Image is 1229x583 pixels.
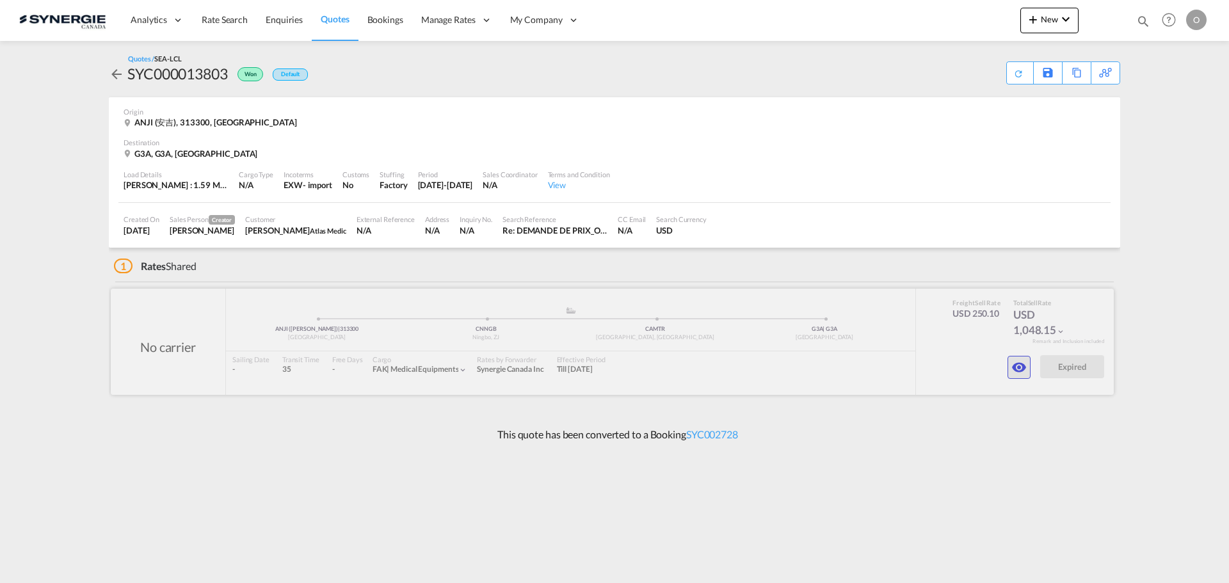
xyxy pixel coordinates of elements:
[124,170,229,179] div: Load Details
[154,54,181,63] span: SEA-LCL
[1058,12,1073,27] md-icon: icon-chevron-down
[170,214,235,225] div: Sales Person
[1158,9,1180,31] span: Help
[380,179,407,191] div: Factory Stuffing
[483,170,537,179] div: Sales Coordinator
[686,428,738,440] a: SYC002728
[124,107,1105,116] div: Origin
[510,13,563,26] span: My Company
[273,68,308,81] div: Default
[418,179,473,191] div: 15 Aug 2025
[502,225,607,236] div: Re: DEMANDE DE PRIX_OCEAN_NINGBO JENIUS POLYMER_FPO-16775_CHINA (#20665) fr：Yarry
[124,225,159,236] div: 5 Aug 2025
[127,63,228,84] div: SYC000013803
[1025,14,1073,24] span: New
[114,259,197,273] div: Shared
[618,225,646,236] div: N/A
[1025,12,1041,27] md-icon: icon-plus 400-fg
[128,54,182,63] div: Quotes /SEA-LCL
[418,170,473,179] div: Period
[1034,62,1062,84] div: Save As Template
[1158,9,1186,32] div: Help
[19,6,106,35] img: 1f56c880d42311ef80fc7dca854c8e59.png
[421,13,476,26] span: Manage Rates
[109,63,127,84] div: icon-arrow-left
[1011,360,1027,375] md-icon: icon-eye
[342,170,369,179] div: Customs
[1020,8,1079,33] button: icon-plus 400-fgNewicon-chevron-down
[124,138,1105,147] div: Destination
[239,170,273,179] div: Cargo Type
[266,14,303,25] span: Enquiries
[548,170,610,179] div: Terms and Condition
[321,13,349,24] span: Quotes
[342,179,369,191] div: No
[141,260,166,272] span: Rates
[618,214,646,224] div: CC Email
[656,214,707,224] div: Search Currency
[131,13,167,26] span: Analytics
[1186,10,1207,30] div: O
[1136,14,1150,28] md-icon: icon-magnify
[134,117,296,127] span: ANJI (安吉), 313300, [GEOGRAPHIC_DATA]
[109,67,124,82] md-icon: icon-arrow-left
[548,179,610,191] div: View
[170,225,235,236] div: Karen Mercier
[124,148,261,159] div: G3A, G3A, Canada
[502,214,607,224] div: Search Reference
[284,179,303,191] div: EXW
[124,116,300,128] div: ANJI (安吉), 313300, China
[310,227,346,235] span: Atlas Medic
[124,179,229,191] div: [PERSON_NAME] : 1.59 MT | Volumetric Wt : 5.00 CBM | Chargeable Wt : 5.00 W/M
[124,214,159,224] div: Created On
[380,170,407,179] div: Stuffing
[656,225,707,236] div: USD
[239,179,273,191] div: N/A
[245,70,260,83] span: Won
[1013,68,1024,79] md-icon: icon-refresh
[209,215,235,225] span: Creator
[425,214,449,224] div: Address
[284,170,332,179] div: Incoterms
[202,14,248,25] span: Rate Search
[114,259,133,273] span: 1
[245,225,346,236] div: Jessie Vigneau
[1013,62,1027,79] div: Quote PDF is not available at this time
[357,214,415,224] div: External Reference
[483,179,537,191] div: N/A
[228,63,266,84] div: Won
[460,214,492,224] div: Inquiry No.
[303,179,332,191] div: - import
[425,225,449,236] div: N/A
[460,225,492,236] div: N/A
[1008,356,1031,379] button: icon-eye
[491,427,738,442] p: This quote has been converted to a Booking
[367,14,403,25] span: Bookings
[245,214,346,224] div: Customer
[357,225,415,236] div: N/A
[1136,14,1150,33] div: icon-magnify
